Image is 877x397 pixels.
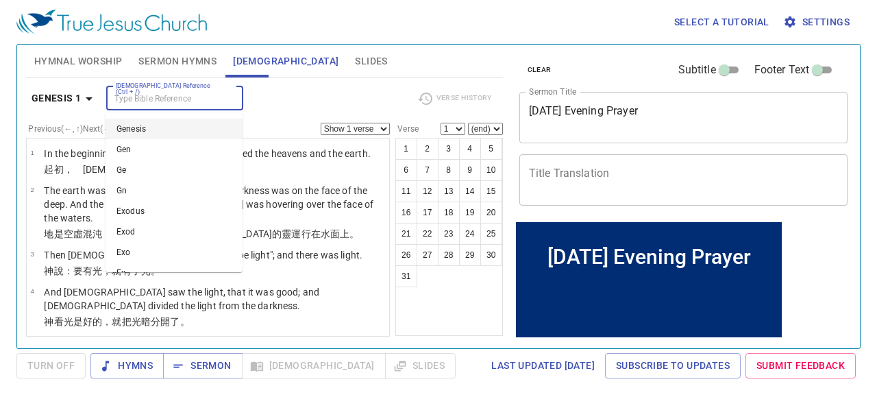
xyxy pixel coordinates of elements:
button: 12 [417,180,438,202]
span: Submit Feedback [756,357,845,374]
wh1961: 空虛 [64,228,360,239]
button: 19 [459,202,481,224]
span: Slides [355,53,387,70]
button: Genesis 1 [26,86,103,111]
a: Subscribe to Updates [605,353,741,378]
li: Exod [106,221,243,242]
p: 神 [44,315,385,328]
button: 16 [395,202,417,224]
p: The earth was without form, and void; and darkness was on the face of the deep. And the Spirit of... [44,184,385,225]
li: Ge [106,160,243,180]
button: 18 [438,202,460,224]
p: 神 [44,264,362,278]
button: 27 [417,244,438,266]
button: 29 [459,244,481,266]
li: Gn [106,180,243,201]
button: 20 [480,202,502,224]
label: Verse [395,125,419,133]
button: 28 [438,244,460,266]
button: 21 [395,223,417,245]
wh7307: 運行 [291,228,359,239]
button: 7 [417,159,438,181]
wh216: 暗 [141,316,190,327]
span: 4 [30,287,34,295]
button: 2 [417,138,438,160]
button: 26 [395,244,417,266]
button: 8 [438,159,460,181]
span: Sermon Hymns [138,53,217,70]
button: Sermon [163,353,242,378]
button: 10 [480,159,502,181]
span: 3 [30,250,34,258]
wh7225: ， [DEMOGRAPHIC_DATA] [64,164,234,175]
span: 2 [30,186,34,193]
span: Last updated [DATE] [491,357,595,374]
a: Last updated [DATE] [486,353,600,378]
input: Type Bible Reference [110,91,217,106]
button: 6 [395,159,417,181]
wh430: 看 [54,316,190,327]
textarea: [DATE] Evening Prayer [529,104,839,130]
span: Subscribe to Updates [616,357,730,374]
button: 17 [417,202,438,224]
p: 起初 [44,163,371,176]
wh2822: 分開了 [151,316,190,327]
button: 31 [395,265,417,287]
button: Hymns [90,353,164,378]
b: Genesis 1 [32,90,82,107]
button: 11 [395,180,417,202]
button: Select a tutorial [669,10,775,35]
iframe: from-child [514,220,784,339]
p: Then [DEMOGRAPHIC_DATA] said, "Let there be light"; and there was light. [44,248,362,262]
wh6440: 黑暗 [132,228,360,239]
wh430: 的靈 [272,228,359,239]
wh216: ，就有了光 [102,265,160,276]
button: 13 [438,180,460,202]
span: clear [528,64,552,76]
button: 23 [438,223,460,245]
p: In the beginning [DEMOGRAPHIC_DATA] created the heavens and the earth. [44,147,371,160]
button: Settings [780,10,855,35]
li: Ex [106,263,243,283]
button: clear [519,62,560,78]
span: Sermon [174,357,231,374]
wh8414: 混沌 [83,228,360,239]
button: 5 [480,138,502,160]
wh5921: 。 [349,228,359,239]
span: Footer Text [754,62,810,78]
wh776: 是 [54,228,360,239]
p: 地 [44,227,385,241]
span: Hymnal Worship [34,53,123,70]
span: [DEMOGRAPHIC_DATA] [233,53,338,70]
wh2896: ，就把光 [102,316,189,327]
span: Settings [786,14,850,31]
button: 24 [459,223,481,245]
wh216: 是好的 [73,316,190,327]
p: And [DEMOGRAPHIC_DATA] saw the light, that it was good; and [DEMOGRAPHIC_DATA] divided the light ... [44,285,385,313]
wh7363: 在水 [311,228,360,239]
span: Select a tutorial [674,14,769,31]
wh4325: 面 [330,228,359,239]
span: Subtitle [678,62,716,78]
wh914: 。 [180,316,190,327]
img: True Jesus Church [16,10,207,34]
button: 30 [480,244,502,266]
button: 4 [459,138,481,160]
button: 25 [480,223,502,245]
span: 1 [30,149,34,156]
a: Submit Feedback [745,353,856,378]
li: Genesis [106,119,243,139]
li: Gen [106,139,243,160]
label: Previous (←, ↑) Next (→, ↓) [28,125,122,133]
button: 1 [395,138,417,160]
wh922: ，淵 [102,228,359,239]
span: Hymns [101,357,153,374]
wh430: 說 [54,265,161,276]
li: Exodus [106,201,243,221]
wh6440: 上 [340,228,359,239]
wh559: ：要有 [64,265,161,276]
button: 14 [459,180,481,202]
wh1961: 光 [92,265,160,276]
li: Exo [106,242,243,263]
